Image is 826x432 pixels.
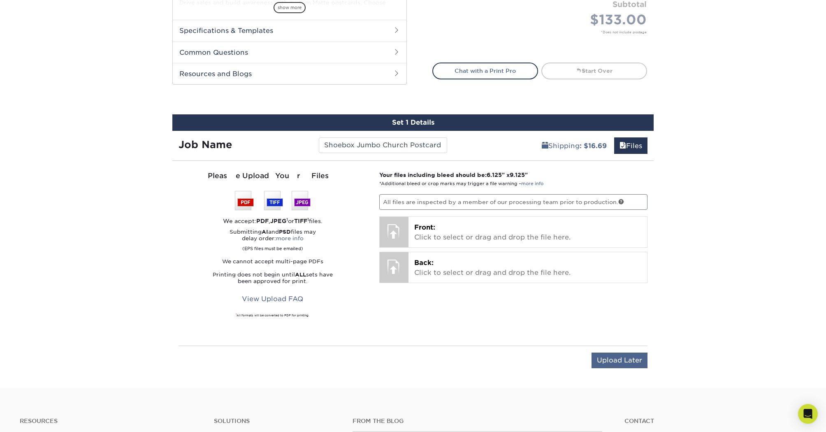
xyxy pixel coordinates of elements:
[179,258,367,265] p: We cannot accept multi-page PDFs
[521,181,543,186] a: more info
[172,114,654,131] div: Set 1 Details
[279,229,291,235] strong: PSD
[307,217,309,222] sup: 1
[286,217,288,222] sup: 1
[379,172,528,178] strong: Your files including bleed should be: " x "
[173,63,406,84] h2: Resources and Blogs
[619,142,626,150] span: files
[237,291,309,307] a: View Upload FAQ
[256,218,269,224] strong: PDF
[541,63,647,79] a: Start Over
[276,235,304,242] a: more info
[414,258,642,278] p: Click to select or drag and drop the file here.
[173,20,406,41] h2: Specifications & Templates
[319,137,447,153] input: Enter a job name
[236,313,237,316] sup: 1
[353,418,602,425] h4: From the Blog
[235,191,311,210] img: We accept: PSD, TIFF, or JPEG (JPG)
[379,181,543,186] small: *Additional bleed or crop marks may trigger a file warning –
[270,218,286,224] strong: JPEG
[414,223,435,231] span: Front:
[262,229,268,235] strong: AI
[536,137,612,154] a: Shipping: $16.69
[242,242,303,252] small: (EPS files must be emailed)
[179,139,232,151] strong: Job Name
[179,272,367,285] p: Printing does not begin until sets have been approved for print.
[614,137,647,154] a: Files
[414,259,434,267] span: Back:
[510,172,525,178] span: 9.125
[179,217,367,225] div: We accept: , or files.
[432,63,538,79] a: Chat with a Print Pro
[414,223,642,242] p: Click to select or drag and drop the file here.
[542,142,548,150] span: shipping
[294,218,307,224] strong: TIFF
[295,272,306,278] strong: ALL
[20,418,202,425] h4: Resources
[487,172,502,178] span: 6.125
[179,229,367,252] p: Submitting and files may delay order:
[274,2,306,13] span: show more
[179,314,367,318] div: All formats will be converted to PDF for printing.
[179,171,367,181] div: Please Upload Your Files
[173,42,406,63] h2: Common Questions
[798,404,818,424] div: Open Intercom Messenger
[379,194,648,210] p: All files are inspected by a member of our processing team prior to production.
[624,418,806,425] a: Contact
[214,418,340,425] h4: Solutions
[580,142,607,150] b: : $16.69
[592,353,647,368] input: Upload Later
